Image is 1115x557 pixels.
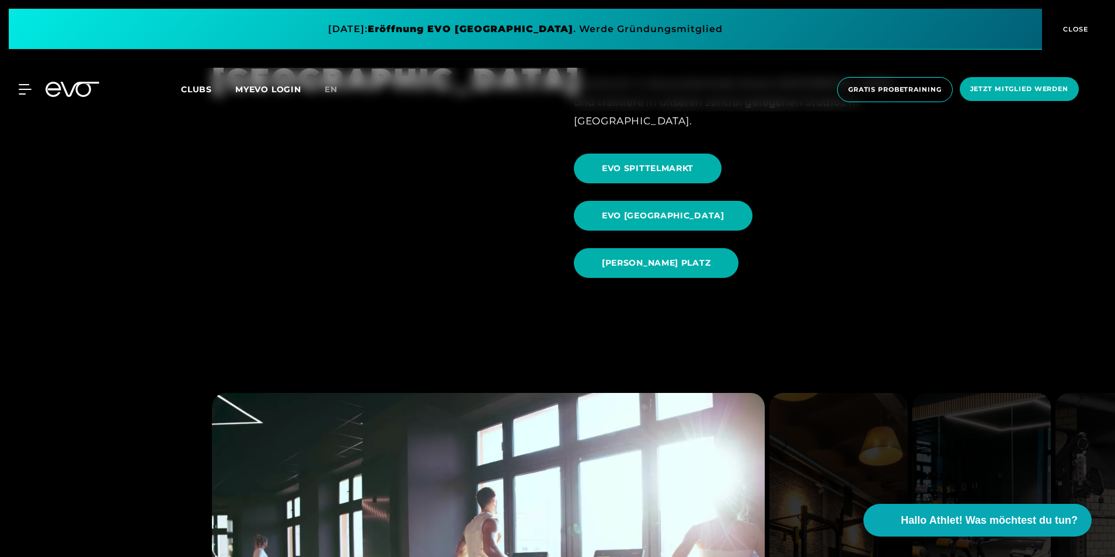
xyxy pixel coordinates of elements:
[602,210,724,222] span: EVO [GEOGRAPHIC_DATA]
[901,513,1078,528] span: Hallo Athlet! Was möchtest du tun?
[325,84,337,95] span: en
[848,85,942,95] span: Gratis Probetraining
[574,145,726,192] a: EVO SPITTELMARKT
[834,77,956,102] a: Gratis Probetraining
[956,77,1082,102] a: Jetzt Mitglied werden
[325,83,351,96] a: en
[181,83,235,95] a: Clubs
[181,84,212,95] span: Clubs
[235,84,301,95] a: MYEVO LOGIN
[1042,9,1106,50] button: CLOSE
[863,504,1092,537] button: Hallo Athlet! Was möchtest du tun?
[970,84,1068,94] span: Jetzt Mitglied werden
[574,192,757,239] a: EVO [GEOGRAPHIC_DATA]
[574,239,743,287] a: [PERSON_NAME] PLATZ
[1060,24,1089,34] span: CLOSE
[602,162,694,175] span: EVO SPITTELMARKT
[602,257,710,269] span: [PERSON_NAME] PLATZ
